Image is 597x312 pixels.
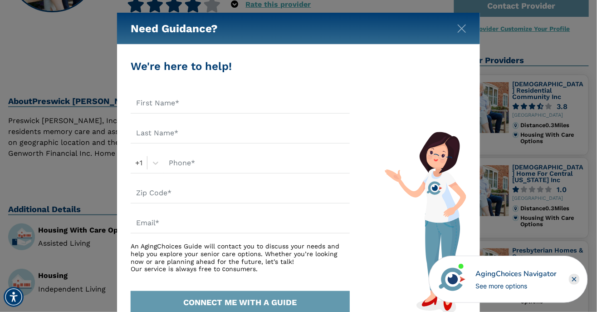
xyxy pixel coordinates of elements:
div: See more options [475,281,557,291]
input: Last Name* [131,123,350,144]
button: Close [457,22,466,31]
div: Accessibility Menu [4,287,24,307]
div: We're here to help! [131,58,350,74]
input: Phone* [163,153,350,173]
input: First Name* [131,93,350,114]
input: Email* [131,213,350,233]
input: Zip Code* [131,183,350,203]
div: AgingChoices Navigator [475,268,557,279]
img: modal-close.svg [457,24,466,33]
div: An AgingChoices Guide will contact you to discuss your needs and help you explore your senior car... [131,243,350,273]
h5: Need Guidance? [131,13,218,45]
img: avatar [437,264,468,295]
div: Close [569,274,580,285]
